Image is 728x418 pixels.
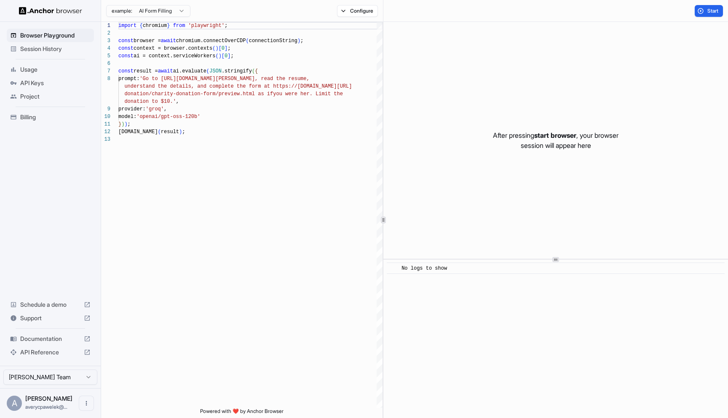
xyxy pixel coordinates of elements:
[222,46,225,51] span: 0
[255,68,258,74] span: {
[209,68,222,74] span: JSON
[7,29,94,42] div: Browser Playground
[176,38,246,44] span: chromium.connectOverCDP
[101,75,110,83] div: 8
[118,53,134,59] span: const
[25,395,72,402] span: Avery Pawelek
[124,91,273,97] span: donation/charity-donation-form/preview.html as if
[161,38,176,44] span: await
[225,46,227,51] span: ]
[215,46,218,51] span: )
[167,23,170,29] span: }
[20,92,91,101] span: Project
[7,110,94,124] div: Billing
[179,129,182,135] span: )
[161,129,179,135] span: result
[124,121,127,127] span: )
[273,91,343,97] span: you were her. Limit the
[164,106,167,112] span: ,
[20,65,91,74] span: Usage
[7,332,94,346] div: Documentation
[118,38,134,44] span: const
[101,105,110,113] div: 9
[20,335,80,343] span: Documentation
[20,300,80,309] span: Schedule a demo
[143,23,167,29] span: chromium
[20,79,91,87] span: API Keys
[139,23,142,29] span: {
[173,68,206,74] span: ai.evaluate
[20,31,91,40] span: Browser Playground
[118,68,134,74] span: const
[297,38,300,44] span: )
[101,60,110,67] div: 6
[124,99,176,104] span: donation to $10.'
[134,46,212,51] span: context = browser.contexts
[101,45,110,52] div: 4
[101,121,110,128] div: 11
[176,99,179,104] span: ,
[7,76,94,90] div: API Keys
[118,114,136,120] span: model:
[212,46,215,51] span: (
[182,129,185,135] span: ;
[79,396,94,411] button: Open menu
[7,42,94,56] div: Session History
[20,348,80,356] span: API Reference
[101,67,110,75] div: 7
[267,76,310,82] span: ad the resume,
[227,46,230,51] span: ;
[146,106,164,112] span: 'groq'
[337,5,378,17] button: Configure
[7,90,94,103] div: Project
[215,53,218,59] span: (
[101,29,110,37] div: 2
[7,346,94,359] div: API Reference
[101,113,110,121] div: 10
[200,408,284,418] span: Powered with ❤️ by Anchor Browser
[118,23,136,29] span: import
[118,76,139,82] span: prompt:
[252,68,255,74] span: (
[20,314,80,322] span: Support
[401,265,447,271] span: No logs to show
[124,83,276,89] span: understand the details, and complete the form at h
[300,38,303,44] span: ;
[118,46,134,51] span: const
[249,38,297,44] span: connectionString
[222,68,252,74] span: .stringify
[707,8,719,14] span: Start
[173,23,185,29] span: from
[219,46,222,51] span: [
[276,83,352,89] span: ttps://[DOMAIN_NAME][URL]
[118,129,158,135] span: [DOMAIN_NAME]
[246,38,249,44] span: (
[206,68,209,74] span: (
[7,311,94,325] div: Support
[158,68,173,74] span: await
[219,53,222,59] span: )
[19,7,82,15] img: Anchor Logo
[20,45,91,53] span: Session History
[20,113,91,121] span: Billing
[493,130,618,150] p: After pressing , your browser session will appear here
[391,264,395,273] span: ​
[121,121,124,127] span: )
[158,129,161,135] span: (
[101,22,110,29] div: 1
[134,68,158,74] span: result =
[118,121,121,127] span: }
[227,53,230,59] span: ]
[136,114,200,120] span: 'openai/gpt-oss-120b'
[695,5,723,17] button: Start
[112,8,132,14] span: example:
[534,131,576,139] span: start browser
[101,37,110,45] div: 3
[230,53,233,59] span: ;
[188,23,225,29] span: 'playwright'
[7,63,94,76] div: Usage
[101,52,110,60] div: 5
[139,76,267,82] span: 'Go to [URL][DOMAIN_NAME][PERSON_NAME], re
[101,136,110,143] div: 13
[7,396,22,411] div: A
